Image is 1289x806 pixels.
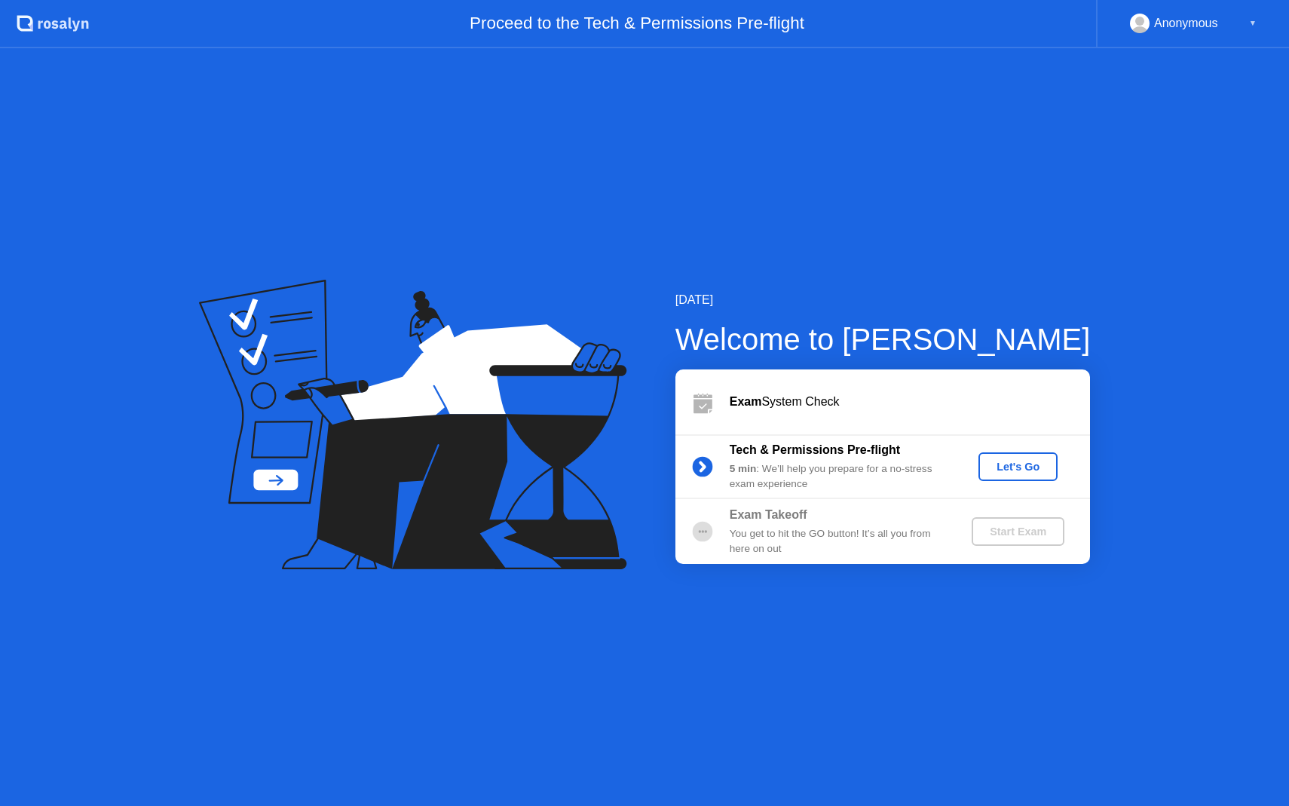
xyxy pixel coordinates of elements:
[730,461,947,492] div: : We’ll help you prepare for a no-stress exam experience
[730,508,807,521] b: Exam Takeoff
[972,517,1064,546] button: Start Exam
[984,461,1052,473] div: Let's Go
[978,526,1058,538] div: Start Exam
[675,317,1091,362] div: Welcome to [PERSON_NAME]
[730,526,947,557] div: You get to hit the GO button! It’s all you from here on out
[1154,14,1218,33] div: Anonymous
[730,463,757,474] b: 5 min
[730,395,762,408] b: Exam
[730,443,900,456] b: Tech & Permissions Pre-flight
[675,291,1091,309] div: [DATE]
[730,393,1090,411] div: System Check
[978,452,1058,481] button: Let's Go
[1249,14,1257,33] div: ▼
